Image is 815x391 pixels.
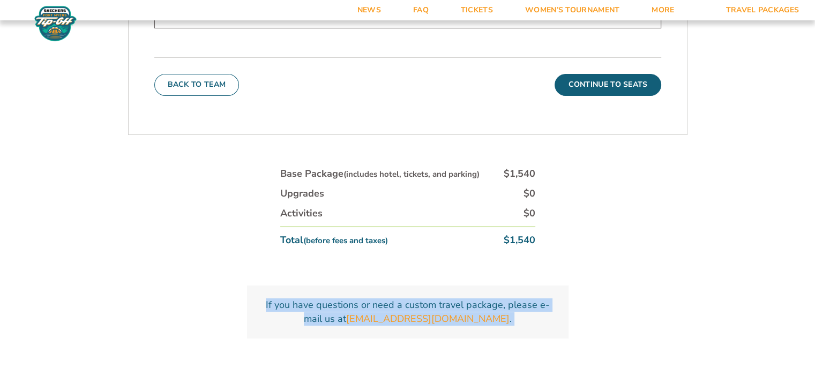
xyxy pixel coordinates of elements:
[280,234,388,247] div: Total
[280,167,480,181] div: Base Package
[504,167,535,181] div: $1,540
[154,74,240,95] button: Back To Team
[343,169,480,179] small: (includes hotel, tickets, and parking)
[280,207,323,220] div: Activities
[280,187,324,200] div: Upgrades
[504,234,535,247] div: $1,540
[303,235,388,246] small: (before fees and taxes)
[555,74,661,95] button: Continue To Seats
[524,187,535,200] div: $0
[346,312,510,326] a: [EMAIL_ADDRESS][DOMAIN_NAME]
[32,5,79,42] img: Fort Myers Tip-Off
[524,207,535,220] div: $0
[260,298,556,325] p: If you have questions or need a custom travel package, please e-mail us at .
